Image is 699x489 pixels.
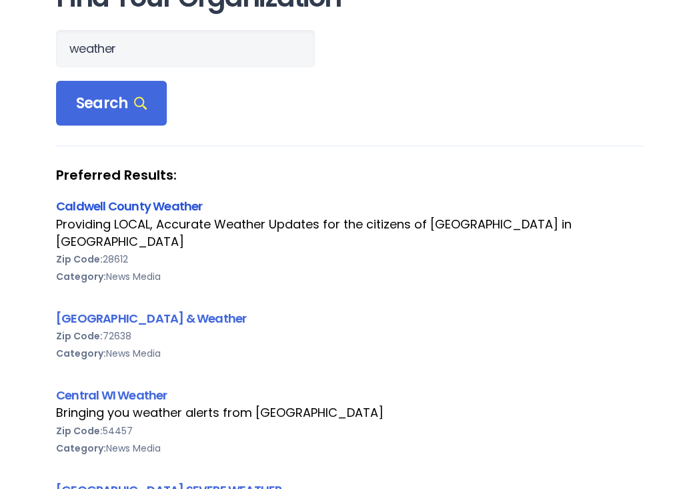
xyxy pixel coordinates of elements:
[56,81,167,126] div: Search
[56,386,643,404] div: Central WI Weather
[56,422,643,440] div: 54457
[56,216,643,251] div: Providing LOCAL, Accurate Weather Updates for the citizens of [GEOGRAPHIC_DATA] in [GEOGRAPHIC_DATA]
[76,94,147,113] span: Search
[56,268,643,285] div: News Media
[56,197,643,215] div: Caldwell County Weather
[56,327,643,345] div: 72638
[56,440,643,457] div: News Media
[56,442,106,455] b: Category:
[56,270,106,283] b: Category:
[56,30,315,67] input: Search Orgs…
[56,404,643,422] div: Bringing you weather alerts from [GEOGRAPHIC_DATA]
[56,345,643,362] div: News Media
[56,329,103,343] b: Zip Code:
[56,166,643,184] strong: Preferred Results:
[56,253,103,266] b: Zip Code:
[56,310,246,327] a: [GEOGRAPHIC_DATA] & Weather
[56,198,202,214] a: Caldwell County Weather
[56,309,643,327] div: [GEOGRAPHIC_DATA] & Weather
[56,347,106,360] b: Category:
[56,424,103,438] b: Zip Code:
[56,387,167,403] a: Central WI Weather
[56,251,643,268] div: 28612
